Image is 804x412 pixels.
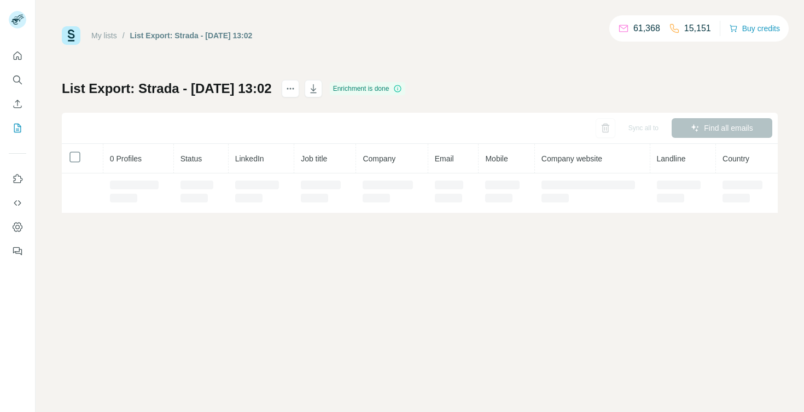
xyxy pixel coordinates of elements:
button: Enrich CSV [9,94,26,114]
h1: List Export: Strada - [DATE] 13:02 [62,80,272,97]
span: Job title [301,154,327,163]
span: Landline [657,154,686,163]
img: Surfe Logo [62,26,80,45]
button: My lists [9,118,26,138]
button: actions [282,80,299,97]
span: Company [363,154,395,163]
span: 0 Profiles [110,154,142,163]
span: LinkedIn [235,154,264,163]
span: Company website [541,154,602,163]
li: / [123,30,125,41]
button: Use Surfe API [9,193,26,213]
span: Mobile [485,154,508,163]
a: My lists [91,31,117,40]
button: Quick start [9,46,26,66]
span: Status [180,154,202,163]
button: Feedback [9,241,26,261]
span: Country [723,154,749,163]
span: Email [435,154,454,163]
p: 15,151 [684,22,711,35]
button: Use Surfe on LinkedIn [9,169,26,189]
button: Dashboard [9,217,26,237]
button: Buy credits [729,21,780,36]
button: Search [9,70,26,90]
div: Enrichment is done [330,82,406,95]
div: List Export: Strada - [DATE] 13:02 [130,30,253,41]
p: 61,368 [633,22,660,35]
